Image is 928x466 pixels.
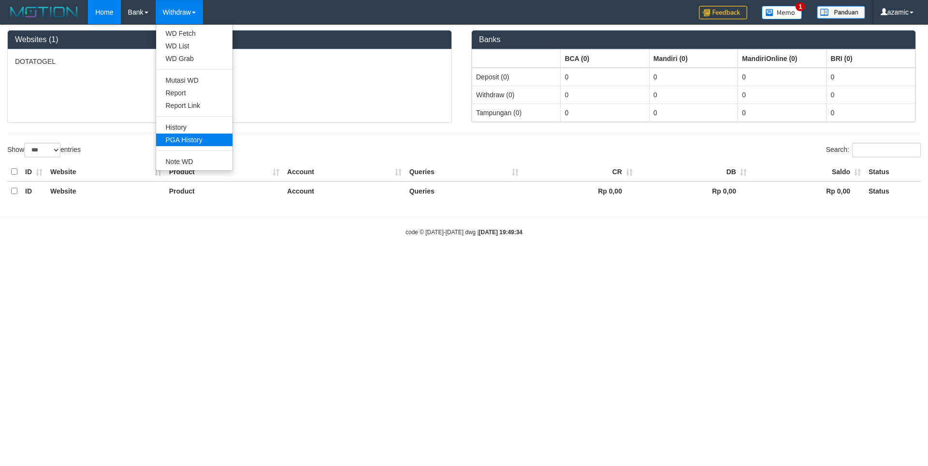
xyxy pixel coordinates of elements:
th: Account [283,163,406,181]
th: Queries [406,181,522,200]
th: Website [46,181,165,200]
a: Report Link [156,99,232,112]
a: WD Fetch [156,27,232,40]
th: Account [283,181,406,200]
td: Deposit (0) [472,68,561,86]
td: 0 [826,86,915,104]
label: Search: [826,143,921,157]
td: 0 [738,104,826,121]
a: Report [156,87,232,99]
td: 0 [561,104,649,121]
p: DOTATOGEL [15,57,444,66]
td: 0 [561,68,649,86]
td: 0 [649,68,738,86]
th: Group: activate to sort column ascending [472,49,561,68]
th: Status [865,163,921,181]
th: Website [46,163,165,181]
th: Rp 0,00 [637,181,751,200]
h3: Banks [479,35,908,44]
a: Note WD [156,155,232,168]
a: PGA History [156,134,232,146]
select: Showentries [24,143,60,157]
td: 0 [738,86,826,104]
a: History [156,121,232,134]
input: Search: [852,143,921,157]
th: Group: activate to sort column ascending [826,49,915,68]
a: WD List [156,40,232,52]
th: Product [165,181,283,200]
th: Group: activate to sort column ascending [649,49,738,68]
a: Mutasi WD [156,74,232,87]
td: 0 [738,68,826,86]
td: 0 [826,104,915,121]
th: CR [522,163,637,181]
td: 0 [561,86,649,104]
td: 0 [649,104,738,121]
th: Status [865,181,921,200]
th: Saldo [751,163,865,181]
td: 0 [826,68,915,86]
label: Show entries [7,143,81,157]
img: Button%20Memo.svg [762,6,802,19]
th: Product [165,163,283,181]
th: Rp 0,00 [522,181,637,200]
span: 1 [796,2,806,11]
a: WD Grab [156,52,232,65]
th: ID [21,163,46,181]
th: Group: activate to sort column ascending [561,49,649,68]
img: panduan.png [817,6,865,19]
img: MOTION_logo.png [7,5,81,19]
th: ID [21,181,46,200]
td: Tampungan (0) [472,104,561,121]
h3: Websites (1) [15,35,444,44]
img: Feedback.jpg [699,6,747,19]
td: 0 [649,86,738,104]
th: Queries [406,163,522,181]
small: code © [DATE]-[DATE] dwg | [406,229,522,236]
th: Rp 0,00 [751,181,865,200]
th: DB [637,163,751,181]
th: Group: activate to sort column ascending [738,49,826,68]
td: Withdraw (0) [472,86,561,104]
strong: [DATE] 19:49:34 [479,229,522,236]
